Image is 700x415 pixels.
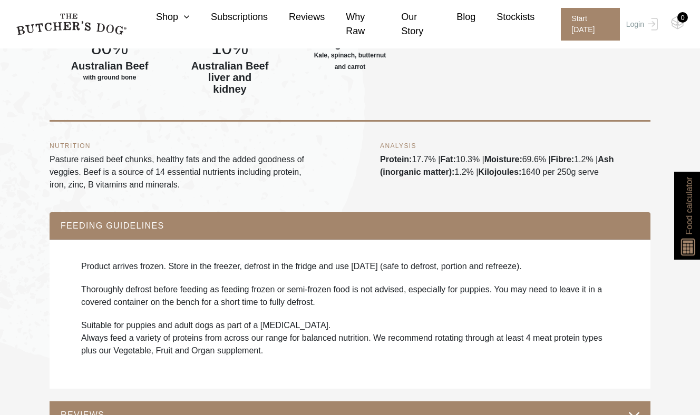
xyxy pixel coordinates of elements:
[60,219,640,233] button: FEEDING GUIDELINES
[475,10,534,24] a: Stockists
[190,60,269,95] h6: Australian Beef liver and kidney
[310,50,390,73] span: Kale, spinach, butternut and carrot
[310,26,390,73] h6: Seasonal Vegetables
[50,143,320,149] h5: NUTRITION
[677,12,688,23] div: 0
[70,72,149,83] span: with ground bone
[435,10,475,24] a: Blog
[551,155,574,164] b: Fibre:
[70,60,149,83] h6: Australian Beef
[50,38,170,57] h4: 80%
[190,10,268,24] a: Subscriptions
[135,10,190,24] a: Shop
[380,155,412,164] b: Protein:
[550,8,623,41] a: Start [DATE]
[268,10,325,24] a: Reviews
[484,155,522,164] b: Moisture:
[440,155,455,164] b: Fat:
[561,8,619,41] span: Start [DATE]
[683,177,695,234] span: Food calculator
[380,143,650,149] h5: ANALYSIS
[624,8,658,41] a: Login
[81,319,619,357] p: Suitable for puppies and adult dogs as part of a [MEDICAL_DATA]. Always feed a variety of protein...
[81,283,619,309] p: Thoroughly defrost before feeding as feeding frozen or semi-frozen food is not advised, especiall...
[380,10,435,38] a: Our Story
[81,260,619,273] p: Product arrives frozen. Store in the freezer, defrost in the fridge and use [DATE] (safe to defro...
[380,143,650,191] div: 17.7% | 10.3% | 69.6% | 1.2% | 1.2% | 1640 per 250g serve
[478,167,521,176] b: Kilojoules:
[50,153,320,191] p: Pasture raised beef chunks, healthy fats and the added goodness of veggies. Beef is a source of 1...
[170,38,290,57] h4: 10%
[325,10,380,38] a: Why Raw
[671,16,684,29] img: TBD_Cart-Empty.png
